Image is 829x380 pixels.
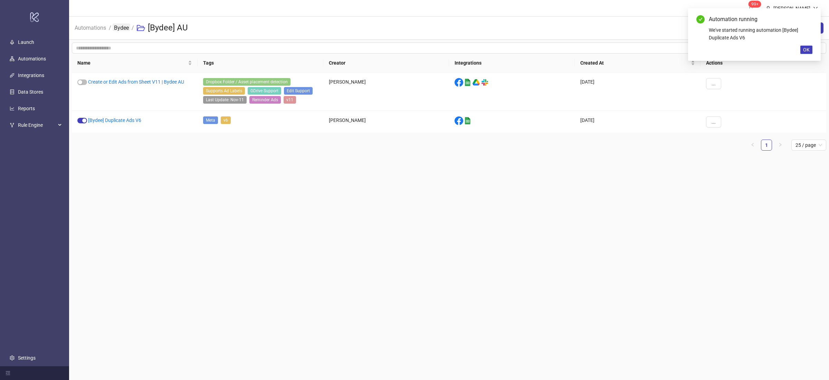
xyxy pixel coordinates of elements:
[198,54,323,73] th: Tags
[778,143,782,147] span: right
[113,23,130,31] a: Bydee
[221,116,231,124] span: v6
[761,140,772,151] li: 1
[109,17,111,39] li: /
[803,47,810,53] span: OK
[800,46,812,54] button: OK
[712,81,716,86] span: ...
[766,6,771,11] span: user
[77,59,187,67] span: Name
[148,22,188,34] h3: [Bydee] AU
[761,140,772,150] a: 1
[203,87,245,95] span: Supports Ad Labels
[706,78,721,89] button: ...
[751,143,755,147] span: left
[791,140,826,151] div: Page Size
[203,116,218,124] span: Meta
[709,26,812,41] div: We've started running automation [Bydee] Duplicate Ads V6
[813,6,818,11] span: down
[18,106,35,111] a: Reports
[18,89,43,95] a: Data Stores
[72,54,198,73] th: Name
[712,119,716,125] span: ...
[775,140,786,151] button: right
[696,15,705,23] span: check-circle
[203,96,247,104] span: Last Update: Nov-11
[709,15,812,23] div: Automation running
[88,79,184,85] a: Create or Edit Ads from Sheet V11 | Bydee AU
[323,73,449,111] div: [PERSON_NAME]
[795,140,822,150] span: 25 / page
[18,118,56,132] span: Rule Engine
[284,87,313,95] span: Edit Support
[18,73,44,78] a: Integrations
[449,54,575,73] th: Integrations
[575,73,701,111] div: [DATE]
[575,111,701,133] div: [DATE]
[137,24,145,32] span: folder-open
[10,123,15,127] span: fork
[575,54,701,73] th: Created At
[6,371,10,376] span: menu-fold
[132,17,134,39] li: /
[248,87,281,95] span: GDrive Support
[18,39,34,45] a: Launch
[771,4,813,12] div: [PERSON_NAME]
[73,23,107,31] a: Automations
[323,54,449,73] th: Creator
[749,1,761,8] sup: 1754
[203,78,290,86] span: Dropbox Folder / Asset placement detection
[18,355,36,361] a: Settings
[775,140,786,151] li: Next Page
[706,116,721,127] button: ...
[284,96,296,104] span: v11
[580,59,689,67] span: Created At
[747,140,758,151] li: Previous Page
[323,111,449,133] div: [PERSON_NAME]
[249,96,281,104] span: Reminder Ads
[747,140,758,151] button: left
[18,56,46,61] a: Automations
[88,117,141,123] a: [Bydee] Duplicate Ads V6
